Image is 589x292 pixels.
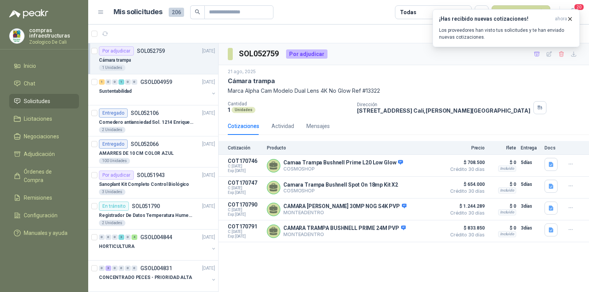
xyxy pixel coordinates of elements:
div: 4 [132,235,137,240]
span: $ 654.000 [446,180,485,189]
a: 1 0 0 1 0 0 GSOL004959[DATE] Sustentabilidad [99,77,217,102]
a: Licitaciones [9,112,79,126]
p: Cámara trampa [228,77,275,85]
a: Configuración [9,208,79,223]
div: 0 [112,79,118,85]
a: En tránsitoSOL051790[DATE] Registrador De Datos Temperatura Humedad Usb 32.000 Registro2 Unidades [88,198,218,230]
div: Incluido [498,231,516,237]
span: Exp: [DATE] [228,190,262,195]
p: Comedero antiansiedad Sol. 1214 Enriquecimiento [99,119,194,126]
p: COSMOSHOP [283,188,398,194]
p: Registrador De Datos Temperatura Humedad Usb 32.000 Registro [99,212,194,219]
a: EntregadoSOL052106[DATE] Comedero antiansiedad Sol. 1214 Enriquecimiento2 Unidades [88,105,218,136]
p: AMARRES DE 10 CM COLOR AZUL [99,150,174,157]
p: 1 [228,107,230,113]
div: 1 [99,79,105,85]
a: Solicitudes [9,94,79,108]
p: Camaa Trampa Bushnell Prime L20 Low Glow [283,159,403,166]
span: Órdenes de Compra [24,167,72,184]
a: Inicio [9,59,79,73]
button: 20 [566,5,580,19]
h1: Mis solicitudes [114,7,163,18]
h3: ¡Has recibido nuevas cotizaciones! [439,16,552,22]
p: [DATE] [202,172,215,179]
a: Adjudicación [9,147,79,161]
div: 3 Unidades [99,189,125,195]
p: Dirección [357,102,530,107]
div: 1 Unidades [99,65,125,71]
p: [STREET_ADDRESS] Cali , [PERSON_NAME][GEOGRAPHIC_DATA] [357,107,530,114]
a: Negociaciones [9,129,79,144]
a: Remisiones [9,190,79,205]
button: ¡Has recibido nuevas cotizaciones!ahora Los proveedores han visto tus solicitudes y te han enviad... [433,9,580,47]
a: Por adjudicarSOL052759[DATE] Cámara trampa1 Unidades [88,43,218,74]
span: 206 [169,8,184,17]
p: 3 días [521,202,540,211]
div: Por adjudicar [99,171,134,180]
span: $ 708.500 [446,158,485,167]
p: [DATE] [202,79,215,86]
p: Flete [489,145,516,151]
span: Chat [24,79,35,88]
p: Los proveedores han visto tus solicitudes y te han enviado nuevas cotizaciones. [439,27,573,41]
p: MONTEADENTRO [283,210,406,215]
a: EntregadoSOL052066[DATE] AMARRES DE 10 CM COLOR AZUL100 Unidades [88,136,218,167]
p: 5 días [521,158,540,167]
div: 1 [118,79,124,85]
span: $ 1.244.289 [446,202,485,211]
span: C: [DATE] [228,164,262,169]
div: Incluido [498,209,516,215]
span: $ 833.850 [446,223,485,233]
button: Nueva solicitud [492,5,550,19]
span: Inicio [24,62,36,70]
div: 0 [125,235,131,240]
p: [DATE] [202,203,215,210]
span: Adjudicación [24,150,55,158]
p: [DATE] [202,48,215,55]
p: COSMOSHOP [283,166,403,172]
a: Por adjudicarSOL051943[DATE] Sanoplant Kit Completo Control Biológico3 Unidades [88,167,218,198]
span: Remisiones [24,194,52,202]
p: 5 días [521,180,540,189]
div: 3 [105,266,111,271]
img: Logo peakr [9,9,48,18]
p: $ 0 [489,202,516,211]
div: Unidades [232,107,255,113]
div: Entregado [99,139,128,149]
span: Crédito 30 días [446,189,485,194]
p: [DATE] [202,141,215,148]
p: Cámara trampa [99,57,131,64]
span: Crédito 30 días [446,167,485,172]
span: Exp: [DATE] [228,169,262,173]
div: 3 [118,235,124,240]
span: C: [DATE] [228,186,262,190]
p: Zoologico De Cali [29,40,79,44]
p: GSOL004844 [140,235,172,240]
div: Cotizaciones [228,122,259,130]
div: Por adjudicar [99,46,134,56]
div: 0 [118,266,124,271]
a: Chat [9,76,79,91]
p: COT170747 [228,180,262,186]
div: Por adjudicar [286,49,327,59]
p: Camara Trampa Bushnell Spot On 18mp Kit X2 [283,182,398,188]
p: Precio [446,145,485,151]
div: Entregado [99,108,128,118]
p: Cantidad [228,101,351,107]
p: Marca Alpha Cam Modelo Dual Lens 4K No Glow Ref #13322 [228,87,580,95]
p: GSOL004831 [140,266,172,271]
div: 100 Unidades [99,158,130,164]
p: Sustentabilidad [99,88,132,95]
p: SOL052106 [131,110,159,116]
span: ahora [555,16,567,22]
a: Manuales y ayuda [9,226,79,240]
div: 2 Unidades [99,127,125,133]
span: Exp: [DATE] [228,212,262,217]
div: 0 [112,266,118,271]
p: HORTICULTURA [99,243,135,250]
p: [DATE] [202,234,215,241]
span: Crédito 30 días [446,211,485,215]
div: Actividad [271,122,294,130]
div: Todas [400,8,416,16]
p: Cotización [228,145,262,151]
